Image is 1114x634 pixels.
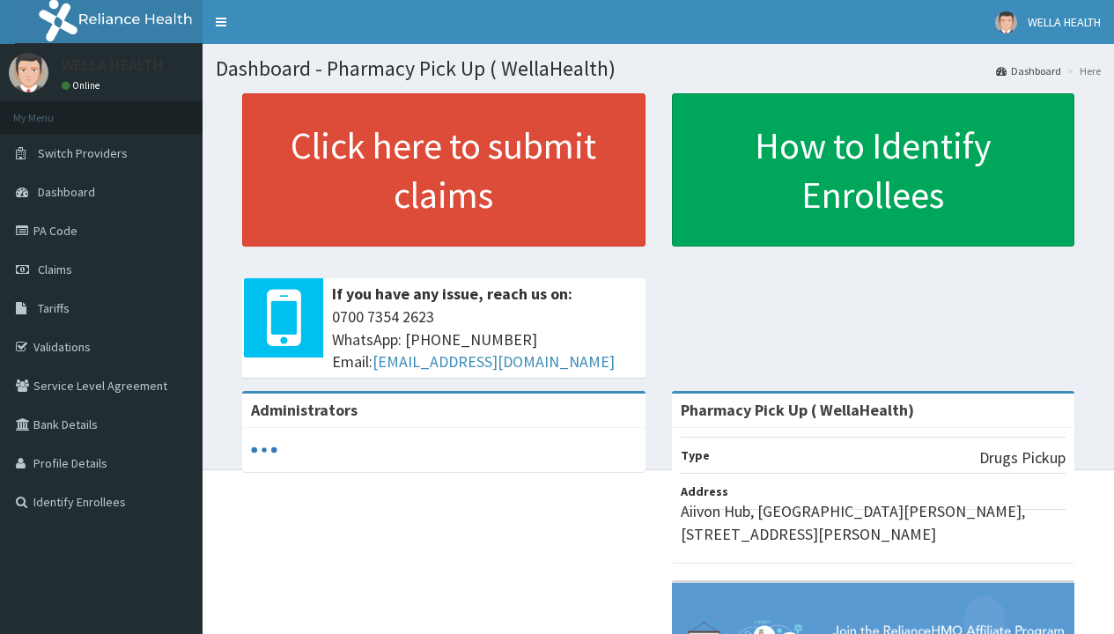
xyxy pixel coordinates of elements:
span: Switch Providers [38,145,128,161]
span: Dashboard [38,184,95,200]
li: Here [1063,63,1101,78]
img: User Image [995,11,1017,33]
p: Aiivon Hub, [GEOGRAPHIC_DATA][PERSON_NAME], [STREET_ADDRESS][PERSON_NAME] [681,500,1066,545]
b: Administrators [251,400,358,420]
a: Click here to submit claims [242,93,646,247]
a: Online [62,79,104,92]
span: Tariffs [38,300,70,316]
a: How to Identify Enrollees [672,93,1075,247]
b: If you have any issue, reach us on: [332,284,572,304]
p: Drugs Pickup [979,446,1066,469]
h1: Dashboard - Pharmacy Pick Up ( WellaHealth) [216,57,1101,80]
span: 0700 7354 2623 WhatsApp: [PHONE_NUMBER] Email: [332,306,637,373]
span: WELLA HEALTH [1028,14,1101,30]
a: Dashboard [996,63,1061,78]
b: Type [681,447,710,463]
strong: Pharmacy Pick Up ( WellaHealth) [681,400,914,420]
a: [EMAIL_ADDRESS][DOMAIN_NAME] [373,351,615,372]
svg: audio-loading [251,437,277,463]
b: Address [681,483,728,499]
span: Claims [38,262,72,277]
img: User Image [9,53,48,92]
p: WELLA HEALTH [62,57,164,73]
